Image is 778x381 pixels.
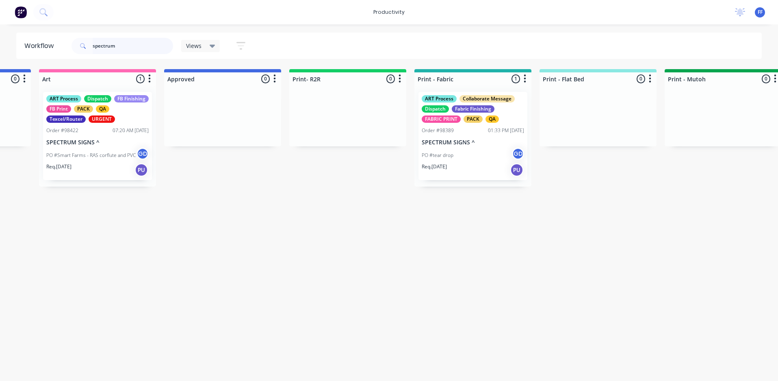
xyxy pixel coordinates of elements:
[422,115,461,123] div: FABRIC PRINT
[46,115,86,123] div: Texcel/Router
[46,105,71,113] div: FB Print
[24,41,58,51] div: Workflow
[512,148,524,160] div: GD
[418,92,527,180] div: ART ProcessCollaborate MessageDispatchFabric FinishingFABRIC PRINTPACKQAOrder #9838901:33 PM [DAT...
[114,95,149,102] div: FB Finishing
[186,41,202,50] span: Views
[422,95,457,102] div: ART Process
[137,148,149,160] div: GD
[43,92,152,180] div: ART ProcessDispatchFB FinishingFB PrintPACKQATexcel/RouterURGENTOrder #9842207:20 AM [DATE]SPECTR...
[46,95,81,102] div: ART Process
[510,163,523,176] div: PU
[96,105,109,113] div: QA
[93,38,173,54] input: Search for orders...
[15,6,27,18] img: Factory
[46,127,78,134] div: Order #98422
[46,152,136,159] p: PO #Smart Farms - RAS corflute and PVC
[459,95,515,102] div: Collaborate Message
[74,105,93,113] div: PACK
[464,115,483,123] div: PACK
[422,163,447,170] p: Req. [DATE]
[485,115,499,123] div: QA
[135,163,148,176] div: PU
[422,152,453,159] p: PO #tear drop
[758,9,763,16] span: FF
[84,95,111,102] div: Dispatch
[89,115,115,123] div: URGENT
[422,105,449,113] div: Dispatch
[46,139,149,146] p: SPECTRUM SIGNS ^
[113,127,149,134] div: 07:20 AM [DATE]
[422,139,524,146] p: SPECTRUM SIGNS ^
[46,163,72,170] p: Req. [DATE]
[452,105,494,113] div: Fabric Finishing
[422,127,454,134] div: Order #98389
[369,6,409,18] div: productivity
[488,127,524,134] div: 01:33 PM [DATE]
